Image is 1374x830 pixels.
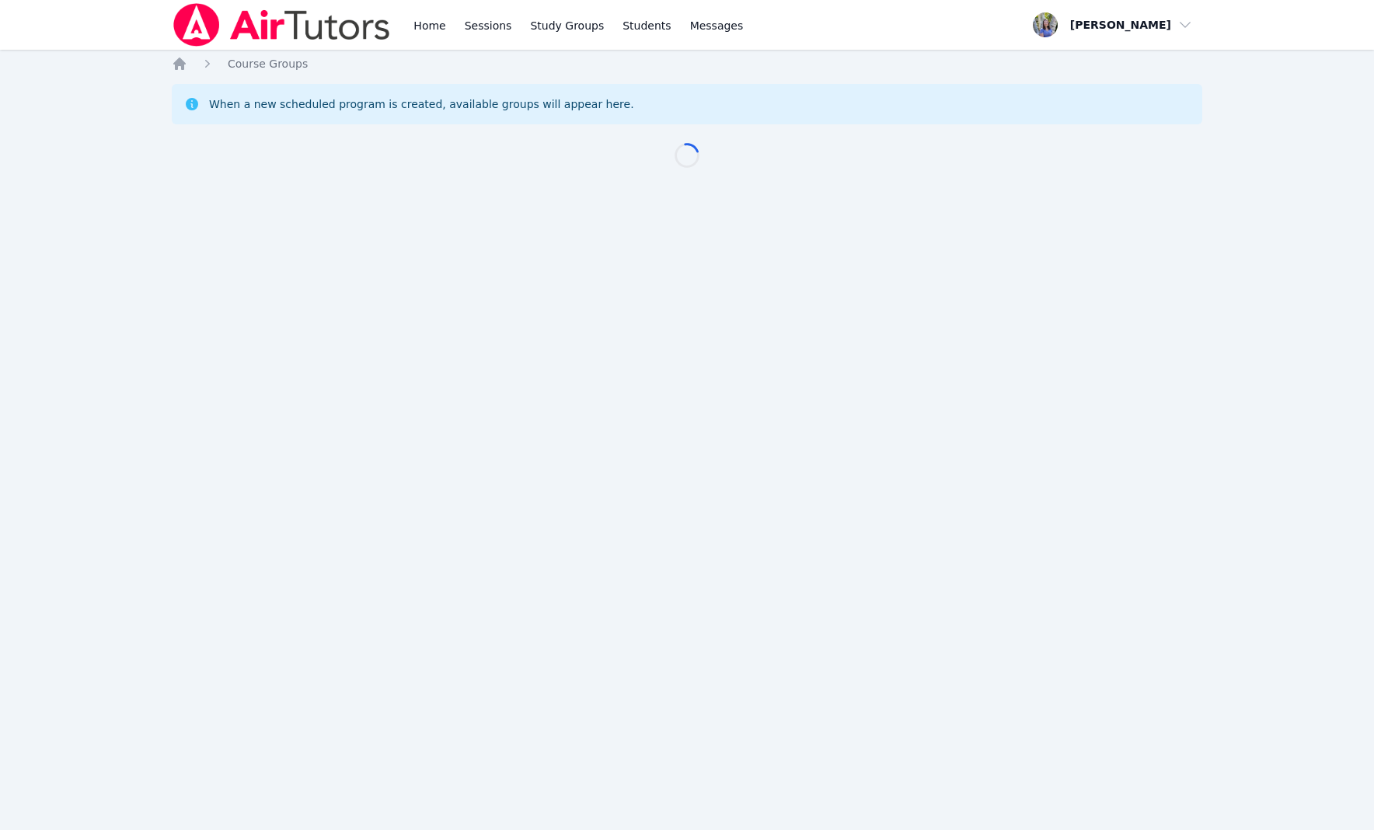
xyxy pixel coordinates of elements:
nav: Breadcrumb [172,56,1202,71]
span: Messages [690,18,744,33]
img: Air Tutors [172,3,392,47]
div: When a new scheduled program is created, available groups will appear here. [209,96,634,112]
a: Course Groups [228,56,308,71]
span: Course Groups [228,58,308,70]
